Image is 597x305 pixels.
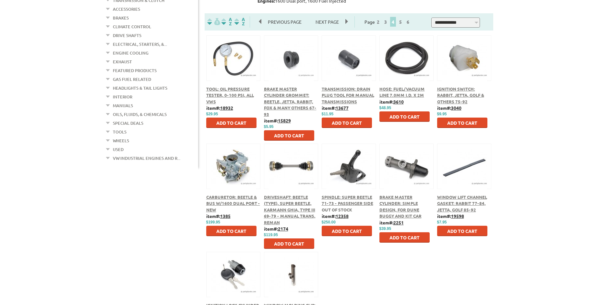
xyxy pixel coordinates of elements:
a: 3 [383,19,388,25]
span: Add to Cart [332,120,362,126]
a: Brake Master Cylinder: Simple Design, for Dune Buggy and Kit Car [379,194,422,219]
b: item#: [322,213,349,219]
span: Add to Cart [389,235,420,240]
button: Add to Cart [264,238,314,249]
b: item#: [322,105,349,111]
span: Previous Page [261,17,308,27]
a: Tool: Oil Pressure Tester, 0-100 psi, All VWs [206,86,254,104]
a: Brakes [113,14,129,22]
button: Add to Cart [322,118,372,128]
span: $9.95 [437,112,447,116]
span: Out of stock [322,207,352,212]
span: $250.00 [322,220,336,224]
div: Page [354,16,421,28]
a: 2 [375,19,381,25]
span: Add to Cart [216,228,246,234]
a: Engine Cooling [113,49,149,57]
b: item#: [264,226,288,232]
span: $199.95 [206,220,220,224]
b: item#: [379,220,404,225]
u: 2251 [393,220,404,225]
span: $29.95 [206,112,218,116]
button: Add to Cart [322,226,372,236]
button: Add to Cart [206,226,257,236]
a: Exhaust [113,57,132,66]
span: $7.95 [437,220,447,224]
a: Driveshaft: Beetle (Type), Super Beetle, Karmann Ghia, Type III 69-79 - Manual Trans, Reman [264,194,316,225]
span: $48.95 [379,106,391,110]
a: Special Deals [113,119,143,127]
a: Hose: Fuel/Vacuum Line 7.0mm I.D. x 2m [379,86,425,98]
span: $5.95 [264,124,274,129]
span: Spindle: Super Beetle 71-73 - Passenger Side [322,194,373,206]
u: 13677 [336,105,349,111]
b: item#: [264,118,291,123]
a: Previous Page [259,19,309,25]
a: Electrical, Starters, &... [113,40,167,48]
u: 3610 [393,99,404,105]
img: Sort by Sales Rank [233,18,246,25]
a: Oils, Fluids, & Chemicals [113,110,167,119]
a: Carburetor: Beetle & Bus w/1600 Dual Port - New [206,194,260,212]
button: Add to Cart [437,226,487,236]
a: Transmission: Drain Plug Tool for Manual Transmissions [322,86,374,104]
u: 12358 [336,213,349,219]
a: 6 [405,19,411,25]
span: $39.95 [379,226,391,231]
a: Accessories [113,5,140,13]
a: VW Industrial Engines and R... [113,154,180,162]
u: 1385 [220,213,231,219]
span: $11.95 [322,112,334,116]
a: Tools [113,128,126,136]
a: Window Lift Channel Gasket: Rabbit 77-84, Jetta, Golf 85-92 [437,194,487,212]
u: 18932 [220,105,233,111]
button: Add to Cart [206,118,257,128]
b: item#: [437,213,464,219]
b: item#: [206,213,231,219]
a: Wheels [113,136,129,145]
span: Add to Cart [447,120,477,126]
a: Drive Shafts [113,31,141,40]
a: 5 [398,19,403,25]
u: 3040 [451,105,461,111]
button: Add to Cart [379,111,430,122]
a: Headlights & Tail Lights [113,84,167,92]
u: 15829 [278,118,291,123]
img: Sort by Headline [220,18,233,25]
span: Add to Cart [447,228,477,234]
span: Add to Cart [332,228,362,234]
span: $119.95 [264,233,278,237]
a: Brake Master Cylinder Grommet: Beetle, Jetta, Rabbit, Fox & Many Others 67-93 [264,86,316,117]
span: Add to Cart [274,133,304,138]
a: Manuals [113,101,133,110]
span: 4 [390,17,396,27]
a: Next Page [309,19,345,25]
span: Add to Cart [389,114,420,120]
b: item#: [206,105,233,111]
a: Climate Control [113,22,151,31]
button: Add to Cart [264,130,314,141]
b: item#: [379,99,404,105]
img: filterpricelow.svg [207,18,220,25]
a: Featured Products [113,66,157,75]
a: Used [113,145,124,154]
u: 2174 [278,226,288,232]
span: Add to Cart [216,120,246,126]
span: Next Page [309,17,345,27]
a: Interior [113,93,132,101]
span: Add to Cart [274,241,304,247]
a: Ignition Switch: Rabbit, Jetta, Golf & Others 75-92 [437,86,484,104]
u: 19598 [451,213,464,219]
b: item#: [437,105,461,111]
button: Add to Cart [437,118,487,128]
a: Gas Fuel Related [113,75,151,83]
